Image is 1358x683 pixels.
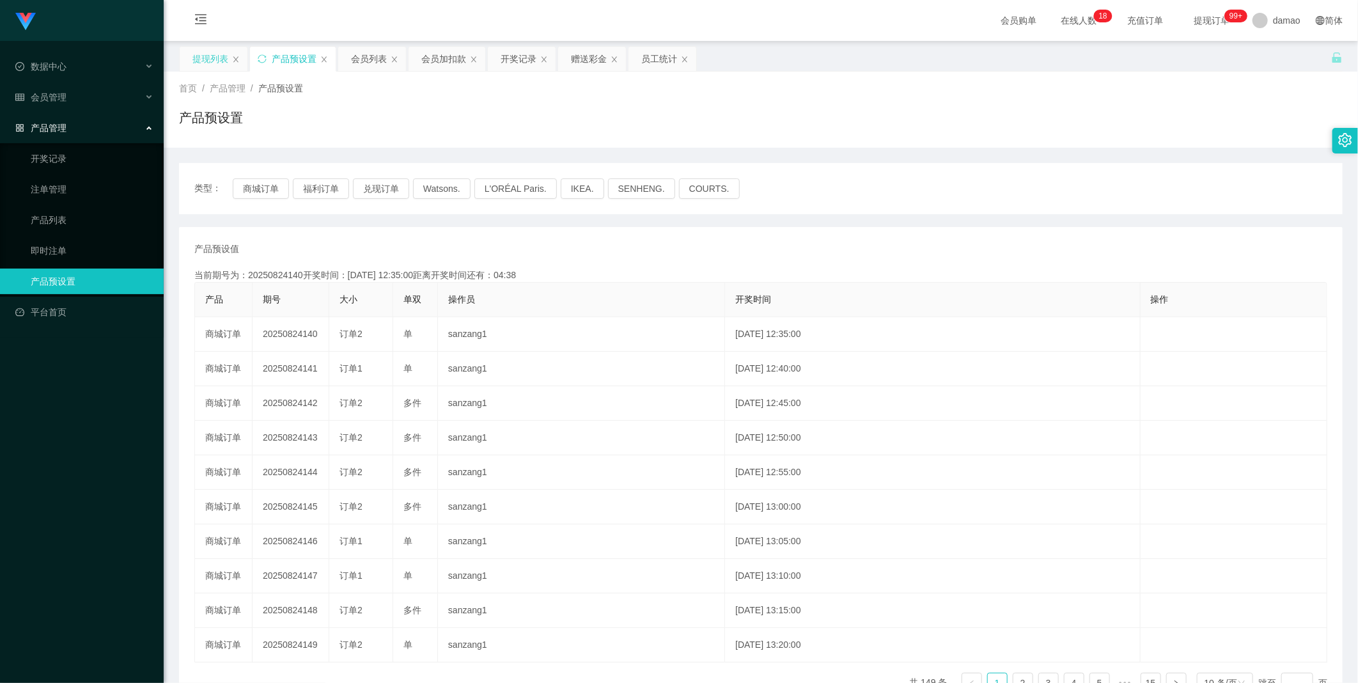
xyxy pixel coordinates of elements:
span: 产品 [205,294,223,304]
i: 图标: close [232,56,240,63]
span: 多件 [403,467,421,477]
img: logo.9652507e.png [15,13,36,31]
a: 即时注单 [31,238,153,263]
div: 当前期号为：20250824140开奖时间：[DATE] 12:35:00距离开奖时间还有：04:38 [194,269,1327,282]
a: 开奖记录 [31,146,153,171]
i: 图标: unlock [1331,52,1343,63]
sup: 948 [1224,10,1247,22]
td: 商城订单 [195,490,253,524]
span: 多件 [403,605,421,615]
td: 20250824142 [253,386,329,421]
td: 商城订单 [195,386,253,421]
span: 单 [403,640,412,650]
span: 会员管理 [15,92,66,102]
i: 图标: close [470,56,478,63]
div: 开奖记录 [501,47,536,71]
span: 订单2 [339,640,363,650]
h1: 产品预设置 [179,108,243,127]
td: 20250824141 [253,352,329,386]
span: 开奖时间 [735,294,771,304]
span: 订单1 [339,570,363,581]
span: 订单2 [339,501,363,512]
span: 首页 [179,83,197,93]
td: sanzang1 [438,559,725,593]
span: 订单2 [339,467,363,477]
td: [DATE] 12:50:00 [725,421,1140,455]
span: 在线人数 [1054,16,1103,25]
td: [DATE] 12:45:00 [725,386,1140,421]
span: 订单2 [339,605,363,615]
span: 操作员 [448,294,475,304]
td: 商城订单 [195,352,253,386]
td: 20250824144 [253,455,329,490]
button: IKEA. [561,178,604,199]
button: 商城订单 [233,178,289,199]
td: sanzang1 [438,524,725,559]
i: 图标: close [391,56,398,63]
i: 图标: global [1316,16,1325,25]
td: 商城订单 [195,455,253,490]
span: 单 [403,536,412,546]
div: 提现列表 [192,47,228,71]
button: COURTS. [679,178,740,199]
td: 商城订单 [195,317,253,352]
a: 产品预设置 [31,269,153,294]
td: sanzang1 [438,455,725,490]
td: [DATE] 13:20:00 [725,628,1140,663]
span: 产品管理 [210,83,246,93]
p: 1 [1099,10,1104,22]
td: 20250824145 [253,490,329,524]
span: 订单2 [339,329,363,339]
span: 单 [403,570,412,581]
span: 大小 [339,294,357,304]
span: 多件 [403,501,421,512]
td: [DATE] 13:15:00 [725,593,1140,628]
span: 期号 [263,294,281,304]
span: 订单1 [339,363,363,373]
td: 商城订单 [195,593,253,628]
td: sanzang1 [438,593,725,628]
i: 图标: sync [258,54,267,63]
a: 注单管理 [31,177,153,202]
td: sanzang1 [438,421,725,455]
button: L'ORÉAL Paris. [474,178,557,199]
div: 会员列表 [351,47,387,71]
td: sanzang1 [438,628,725,663]
td: [DATE] 13:10:00 [725,559,1140,593]
a: 产品列表 [31,207,153,233]
span: 订单2 [339,398,363,408]
a: 图标: dashboard平台首页 [15,299,153,325]
td: [DATE] 12:40:00 [725,352,1140,386]
i: 图标: setting [1338,133,1352,147]
td: sanzang1 [438,490,725,524]
td: 商城订单 [195,421,253,455]
button: SENHENG. [608,178,675,199]
span: 数据中心 [15,61,66,72]
span: 单双 [403,294,421,304]
span: 订单2 [339,432,363,443]
button: 福利订单 [293,178,349,199]
td: 20250824146 [253,524,329,559]
td: 商城订单 [195,524,253,559]
div: 员工统计 [641,47,677,71]
td: [DATE] 13:05:00 [725,524,1140,559]
td: 20250824140 [253,317,329,352]
div: 赠送彩金 [571,47,607,71]
td: 20250824147 [253,559,329,593]
span: 产品预设置 [258,83,303,93]
i: 图标: close [611,56,618,63]
td: sanzang1 [438,352,725,386]
sup: 18 [1094,10,1112,22]
td: 商城订单 [195,628,253,663]
td: 20250824148 [253,593,329,628]
span: 提现订单 [1187,16,1236,25]
td: [DATE] 13:00:00 [725,490,1140,524]
p: 8 [1103,10,1107,22]
i: 图标: check-circle-o [15,62,24,71]
td: 20250824149 [253,628,329,663]
div: 产品预设置 [272,47,316,71]
span: 单 [403,329,412,339]
td: sanzang1 [438,386,725,421]
span: 单 [403,363,412,373]
button: 兑现订单 [353,178,409,199]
